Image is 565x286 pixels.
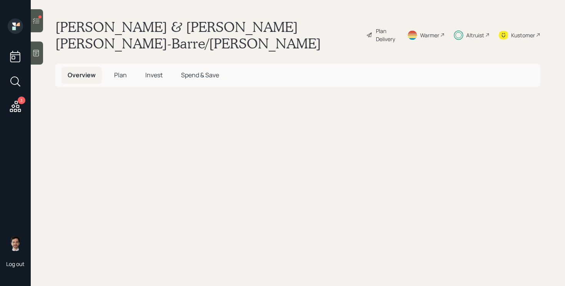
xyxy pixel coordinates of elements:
div: Log out [6,260,25,268]
img: jonah-coleman-headshot.png [8,236,23,251]
span: Spend & Save [181,71,219,79]
div: Altruist [466,31,484,39]
span: Overview [68,71,96,79]
span: Plan [114,71,127,79]
span: Invest [145,71,163,79]
div: Kustomer [511,31,535,39]
div: Plan Delivery [376,27,398,43]
div: Warmer [420,31,439,39]
h1: [PERSON_NAME] & [PERSON_NAME] [PERSON_NAME]-Barre/[PERSON_NAME] [55,18,360,52]
div: 3 [18,96,25,104]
